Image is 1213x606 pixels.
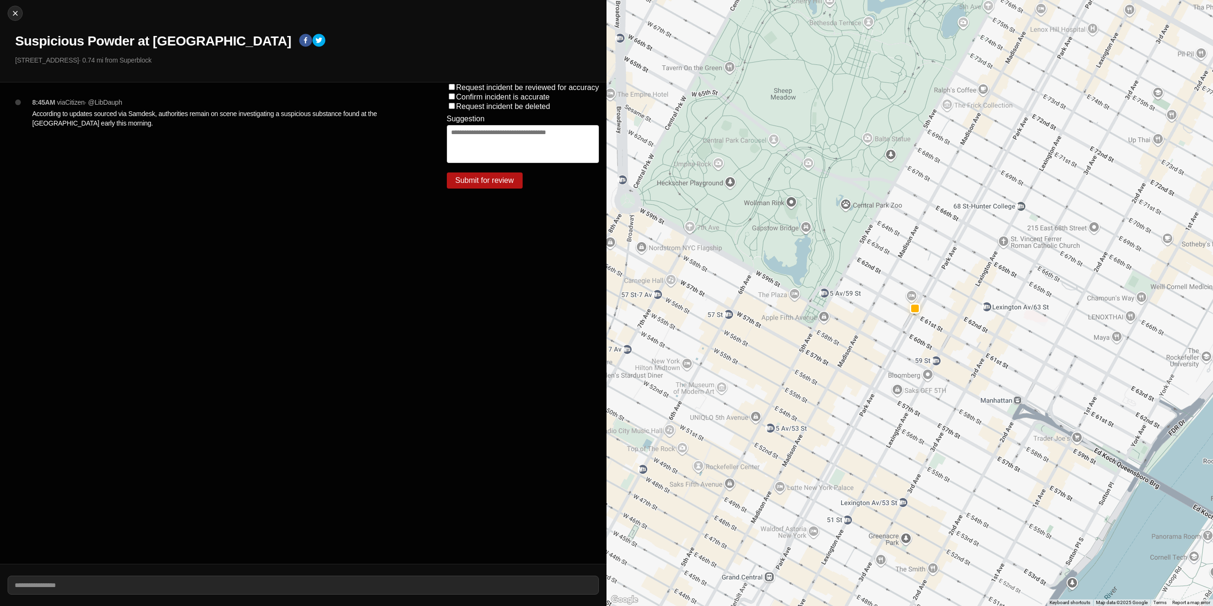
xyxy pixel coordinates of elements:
[1172,600,1210,605] a: Report a map error
[1153,600,1167,605] a: Terms (opens in new tab)
[15,55,599,65] p: [STREET_ADDRESS] · 0.74 mi from Superblock
[609,594,640,606] a: Open this area in Google Maps (opens a new window)
[299,34,312,49] button: facebook
[447,172,523,189] button: Submit for review
[456,83,599,91] label: Request incident be reviewed for accuracy
[1096,600,1148,605] span: Map data ©2025 Google
[32,109,409,128] p: According to updates sourced via Samdesk, authorities remain on scene investigating a suspicious ...
[447,115,485,123] label: Suggestion
[15,33,291,50] h1: Suspicious Powder at [GEOGRAPHIC_DATA]
[57,98,122,107] p: via Citizen · @ LibDauph
[609,594,640,606] img: Google
[456,102,550,110] label: Request incident be deleted
[312,34,326,49] button: twitter
[456,93,550,101] label: Confirm incident is accurate
[1050,599,1090,606] button: Keyboard shortcuts
[10,9,20,18] img: cancel
[32,98,55,107] p: 8:45AM
[8,6,23,21] button: cancel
